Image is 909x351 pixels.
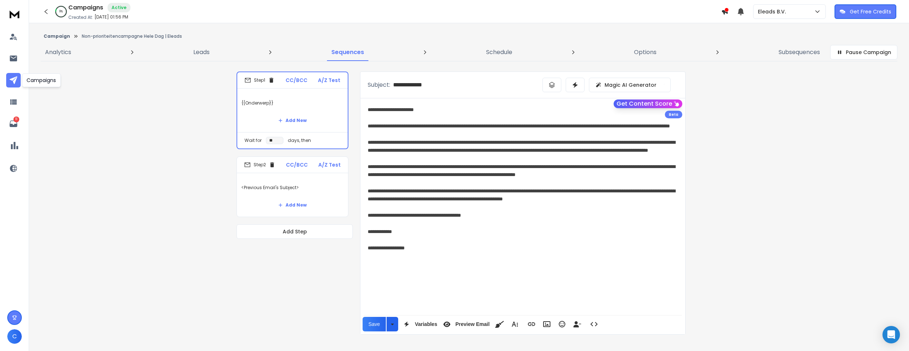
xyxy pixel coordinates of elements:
[882,326,900,343] div: Open Intercom Messenger
[44,33,70,39] button: Campaign
[241,177,344,198] p: <Previous Email's Subject>
[400,317,439,331] button: Variables
[835,4,896,19] button: Get Free Credits
[850,8,891,15] p: Get Free Credits
[614,99,682,108] button: Get Content Score
[237,72,348,149] li: Step1CC/BCCA/Z Test{{Onderwerp}}Add NewWait fordays, then
[68,3,103,12] h1: Campaigns
[244,162,275,168] div: Step 2
[193,48,210,57] p: Leads
[605,81,656,89] p: Magic AI Generator
[7,329,22,344] button: C
[665,111,682,118] div: Beta
[189,44,214,61] a: Leads
[555,317,569,331] button: Emoticons
[242,93,343,113] p: {{Onderwerp}}
[318,77,340,84] p: A/Z Test
[286,77,307,84] p: CC/BCC
[22,73,61,87] div: Campaigns
[830,45,897,60] button: Pause Campaign
[774,44,824,61] a: Subsequences
[570,317,584,331] button: Insert Unsubscribe Link
[7,7,22,21] img: logo
[587,317,601,331] button: Code View
[589,78,671,92] button: Magic AI Generator
[540,317,554,331] button: Insert Image (Ctrl+P)
[45,48,71,57] p: Analytics
[82,33,182,39] p: Non-prioriteitencampagne Hele Dag | Eleads
[440,317,491,331] button: Preview Email
[454,321,491,327] span: Preview Email
[6,117,21,131] a: 11
[237,224,353,239] button: Add Step
[363,317,386,331] button: Save
[758,8,789,15] p: Eleads B.V.
[286,161,308,168] p: CC/BCC
[94,14,128,20] p: [DATE] 01:56 PM
[327,44,368,61] a: Sequences
[13,117,19,122] p: 11
[41,44,76,61] a: Analytics
[237,156,348,217] li: Step2CC/BCCA/Z Test<Previous Email's Subject>Add New
[413,321,439,327] span: Variables
[486,48,512,57] p: Schedule
[779,48,820,57] p: Subsequences
[59,9,63,14] p: 9 %
[508,317,522,331] button: More Text
[630,44,661,61] a: Options
[288,138,311,143] p: days, then
[634,48,656,57] p: Options
[368,81,390,89] p: Subject:
[272,198,312,212] button: Add New
[108,3,130,12] div: Active
[331,48,364,57] p: Sequences
[525,317,538,331] button: Insert Link (Ctrl+K)
[482,44,517,61] a: Schedule
[493,317,506,331] button: Clean HTML
[245,138,262,143] p: Wait for
[272,113,312,128] button: Add New
[245,77,275,83] div: Step 1
[68,15,93,20] p: Created At:
[318,161,341,168] p: A/Z Test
